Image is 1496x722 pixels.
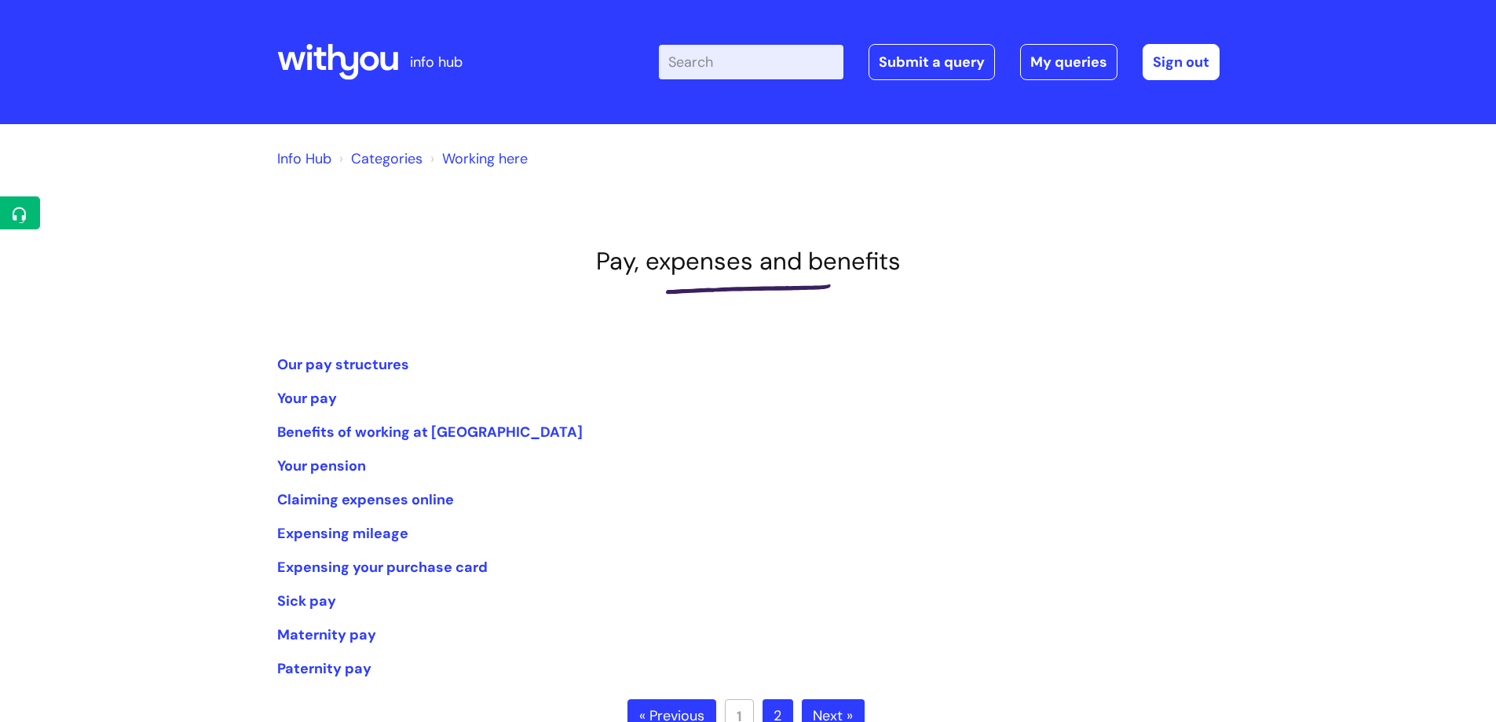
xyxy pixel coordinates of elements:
[277,490,454,509] a: Claiming expenses online
[277,456,366,475] a: Your pension
[277,659,371,678] a: Paternity pay
[277,355,409,374] a: Our pay structures
[277,558,488,577] a: Expensing your purchase card
[410,49,463,75] p: info hub
[277,247,1220,276] h1: Pay, expenses and benefits
[351,149,422,168] a: Categories
[277,524,408,543] a: Expensing mileage
[869,44,995,80] a: Submit a query
[659,44,1220,80] div: | -
[1020,44,1117,80] a: My queries
[442,149,528,168] a: Working here
[277,149,331,168] a: Info Hub
[277,625,376,644] a: Maternity pay
[277,592,336,610] a: Sick pay
[426,146,528,171] li: Working here
[335,146,422,171] li: Solution home
[659,45,843,79] input: Search
[277,389,337,408] a: Your pay
[277,423,583,442] a: Benefits of working at [GEOGRAPHIC_DATA]
[1143,44,1220,80] a: Sign out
